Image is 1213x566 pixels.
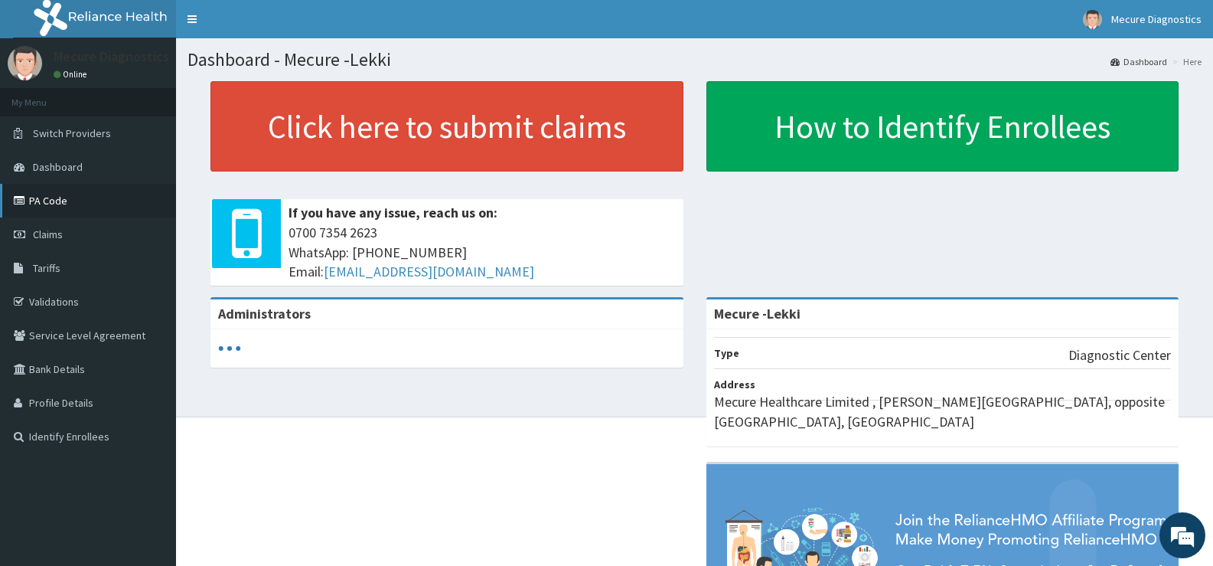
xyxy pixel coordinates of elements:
[1110,55,1167,68] a: Dashboard
[218,337,241,360] svg: audio-loading
[54,69,90,80] a: Online
[1169,55,1202,68] li: Here
[714,305,801,322] strong: Mecure -Lekki
[1111,12,1202,26] span: Mecure Diagnostics
[210,81,683,172] a: Click here to submit claims
[706,81,1179,172] a: How to Identify Enrollees
[33,126,111,140] span: Switch Providers
[714,392,1172,431] p: Mecure Healthcare Limited , [PERSON_NAME][GEOGRAPHIC_DATA], opposite [GEOGRAPHIC_DATA], [GEOGRAPH...
[714,378,755,391] b: Address
[33,160,83,174] span: Dashboard
[187,50,1202,70] h1: Dashboard - Mecure -Lekki
[218,305,311,322] b: Administrators
[289,204,497,221] b: If you have any issue, reach us on:
[1083,10,1102,29] img: User Image
[8,46,42,80] img: User Image
[289,223,676,282] span: 0700 7354 2623 WhatsApp: [PHONE_NUMBER] Email:
[324,263,534,280] a: [EMAIL_ADDRESS][DOMAIN_NAME]
[714,346,739,360] b: Type
[54,50,169,64] p: Mecure Diagnostics
[33,261,60,275] span: Tariffs
[1068,345,1171,365] p: Diagnostic Center
[33,227,63,241] span: Claims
